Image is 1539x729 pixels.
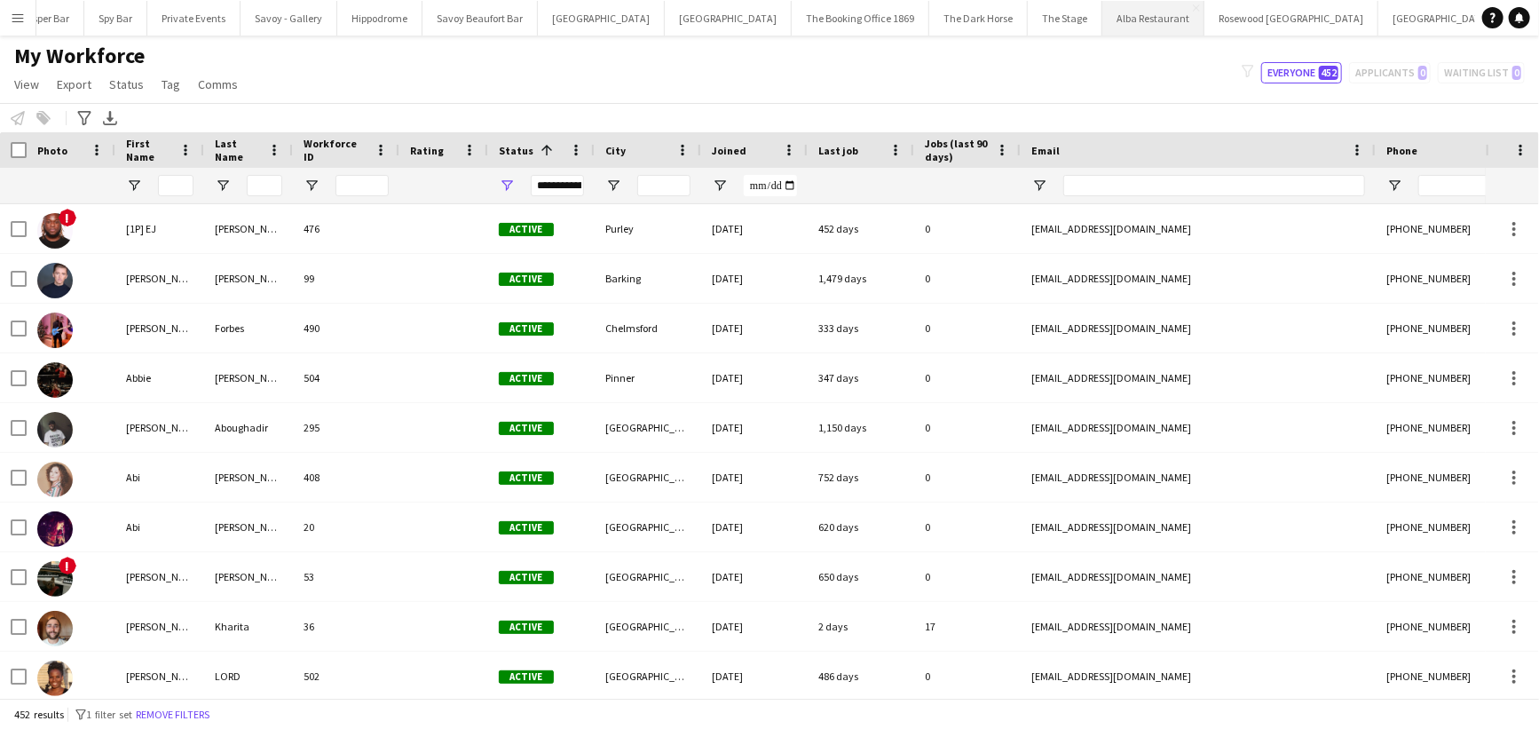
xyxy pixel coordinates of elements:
button: Open Filter Menu [304,178,320,194]
span: Status [499,144,533,157]
button: Private Events [147,1,241,36]
div: [DATE] [701,353,808,402]
span: Active [499,571,554,584]
span: Workforce ID [304,137,367,163]
input: Last Name Filter Input [247,175,282,196]
button: The Dark Horse [929,1,1028,36]
div: 620 days [808,503,914,551]
span: Active [499,670,554,684]
div: [PERSON_NAME] [204,453,293,502]
div: 408 [293,453,399,502]
div: 0 [914,453,1021,502]
div: Forbes [204,304,293,353]
div: 17 [914,602,1021,651]
span: City [605,144,626,157]
div: [DATE] [701,453,808,502]
div: 752 days [808,453,914,502]
input: First Name Filter Input [158,175,193,196]
div: 1,150 days [808,403,914,452]
div: Chelmsford [595,304,701,353]
button: Open Filter Menu [1031,178,1047,194]
div: [GEOGRAPHIC_DATA] [595,503,701,551]
div: Purley [595,204,701,253]
div: 0 [914,652,1021,701]
span: Rating [410,144,444,157]
div: [GEOGRAPHIC_DATA] [595,602,701,651]
div: [DATE] [701,304,808,353]
img: Abi Farrell [37,462,73,497]
div: [DATE] [701,254,808,303]
span: Email [1031,144,1060,157]
span: Active [499,372,554,385]
span: Jobs (last 90 days) [925,137,989,163]
input: Workforce ID Filter Input [335,175,389,196]
div: [GEOGRAPHIC_DATA] [595,453,701,502]
span: First Name [126,137,172,163]
a: View [7,73,46,96]
div: 333 days [808,304,914,353]
span: Active [499,422,554,435]
div: [DATE] [701,602,808,651]
div: [EMAIL_ADDRESS][DOMAIN_NAME] [1021,254,1376,303]
div: [EMAIL_ADDRESS][DOMAIN_NAME] [1021,652,1376,701]
div: 452 days [808,204,914,253]
input: City Filter Input [637,175,691,196]
div: [PERSON_NAME] [115,552,204,601]
div: [DATE] [701,503,808,551]
img: Aaron Dean [37,263,73,298]
div: 53 [293,552,399,601]
button: Everyone452 [1261,62,1342,83]
img: Abi Murray [37,511,73,547]
button: Hippodrome [337,1,422,36]
button: Open Filter Menu [605,178,621,194]
span: Joined [712,144,746,157]
div: [EMAIL_ADDRESS][DOMAIN_NAME] [1021,453,1376,502]
div: [PERSON_NAME] [204,353,293,402]
div: Abi [115,453,204,502]
div: Abi [115,503,204,551]
span: ! [59,209,76,226]
div: LORD [204,652,293,701]
div: [GEOGRAPHIC_DATA] [595,403,701,452]
div: [DATE] [701,652,808,701]
span: View [14,76,39,92]
span: Active [499,223,554,236]
div: Barking [595,254,701,303]
button: Savoy Beaufort Bar [422,1,538,36]
div: Pinner [595,353,701,402]
div: [PERSON_NAME] [115,403,204,452]
button: [GEOGRAPHIC_DATA] [1378,1,1505,36]
button: Spy Bar [84,1,147,36]
button: [GEOGRAPHIC_DATA] [538,1,665,36]
input: Email Filter Input [1063,175,1365,196]
div: 486 days [808,652,914,701]
button: [GEOGRAPHIC_DATA] [665,1,792,36]
button: The Booking Office 1869 [792,1,929,36]
div: 2 days [808,602,914,651]
div: 0 [914,403,1021,452]
div: [DATE] [701,552,808,601]
span: Active [499,471,554,485]
div: 295 [293,403,399,452]
div: [PERSON_NAME] [204,254,293,303]
img: Abdulrahman Aboughadir [37,412,73,448]
button: Savoy - Gallery [241,1,337,36]
div: [DATE] [701,204,808,253]
span: Active [499,521,554,535]
span: 1 filter set [86,708,132,721]
span: Comms [198,76,238,92]
div: [EMAIL_ADDRESS][DOMAIN_NAME] [1021,552,1376,601]
div: [PERSON_NAME] [115,304,204,353]
button: Remove filters [132,705,213,725]
div: 1,479 days [808,254,914,303]
div: Aboughadir [204,403,293,452]
div: [PERSON_NAME] [115,602,204,651]
span: Export [57,76,91,92]
div: 20 [293,503,399,551]
span: Status [109,76,144,92]
div: [PERSON_NAME] [115,652,204,701]
div: [1P] EJ [115,204,204,253]
img: Adam Holloway [37,561,73,597]
div: [PERSON_NAME] [115,254,204,303]
div: [EMAIL_ADDRESS][DOMAIN_NAME] [1021,353,1376,402]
